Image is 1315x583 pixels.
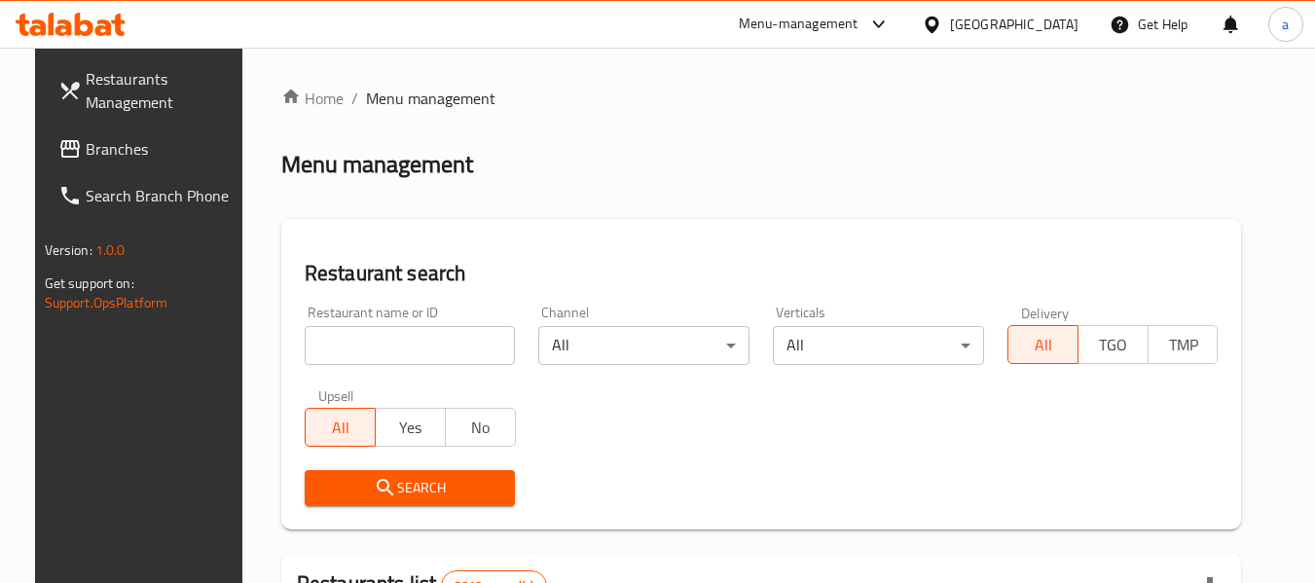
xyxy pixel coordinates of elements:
[305,470,516,506] button: Search
[950,14,1078,35] div: [GEOGRAPHIC_DATA]
[281,87,344,110] a: Home
[45,290,168,315] a: Support.OpsPlatform
[313,414,368,442] span: All
[1007,325,1078,364] button: All
[384,414,438,442] span: Yes
[86,184,239,207] span: Search Branch Phone
[281,149,473,180] h2: Menu management
[454,414,508,442] span: No
[1078,325,1149,364] button: TGO
[43,126,255,172] a: Branches
[45,237,92,263] span: Version:
[305,408,376,447] button: All
[86,67,239,114] span: Restaurants Management
[1282,14,1289,35] span: a
[366,87,495,110] span: Menu management
[305,259,1219,288] h2: Restaurant search
[445,408,516,447] button: No
[43,55,255,126] a: Restaurants Management
[1016,331,1071,359] span: All
[375,408,446,447] button: Yes
[95,237,126,263] span: 1.0.0
[43,172,255,219] a: Search Branch Phone
[351,87,358,110] li: /
[281,87,1242,110] nav: breadcrumb
[739,13,858,36] div: Menu-management
[320,476,500,500] span: Search
[45,271,134,296] span: Get support on:
[773,326,984,365] div: All
[86,137,239,161] span: Branches
[1156,331,1211,359] span: TMP
[318,388,354,402] label: Upsell
[1021,306,1070,319] label: Delivery
[1148,325,1219,364] button: TMP
[1086,331,1141,359] span: TGO
[305,326,516,365] input: Search for restaurant name or ID..
[538,326,749,365] div: All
